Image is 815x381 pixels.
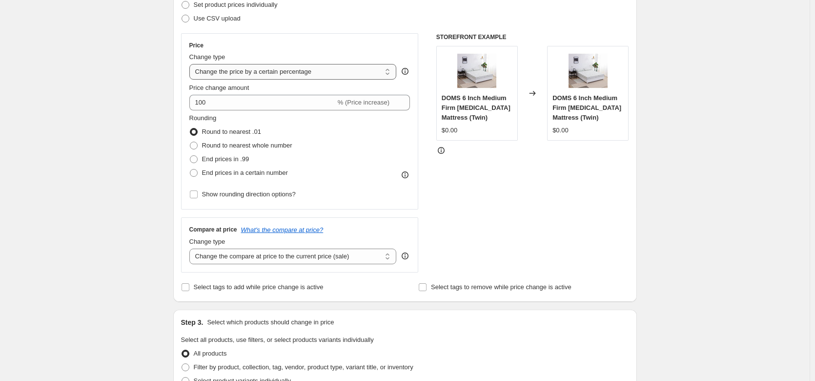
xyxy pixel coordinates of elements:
[241,226,324,233] button: What's the compare at price?
[189,238,225,245] span: Change type
[202,169,288,176] span: End prices in a certain number
[400,251,410,261] div: help
[552,94,621,121] span: DOMS 6 Inch Medium Firm [MEDICAL_DATA] Mattress (Twin)
[338,99,389,106] span: % (Price increase)
[189,42,204,49] h3: Price
[442,126,458,135] div: $0.00
[181,317,204,327] h2: Step 3.
[194,363,413,371] span: Filter by product, collection, tag, vendor, product type, variant title, or inventory
[431,283,571,291] span: Select tags to remove while price change is active
[436,33,629,41] h6: STOREFRONT EXAMPLE
[457,51,496,90] img: doms-6-inch-medium-firm-memory-foam-mattress-main_80x.jpg
[194,283,324,291] span: Select tags to add while price change is active
[189,95,336,110] input: -15
[207,317,334,327] p: Select which products should change in price
[202,190,296,198] span: Show rounding direction options?
[202,155,249,163] span: End prices in .99
[194,15,241,22] span: Use CSV upload
[181,336,374,343] span: Select all products, use filters, or select products variants individually
[552,126,569,135] div: $0.00
[442,94,510,121] span: DOMS 6 Inch Medium Firm [MEDICAL_DATA] Mattress (Twin)
[189,84,249,91] span: Price change amount
[202,142,292,149] span: Round to nearest whole number
[189,226,237,233] h3: Compare at price
[189,53,225,61] span: Change type
[189,114,217,122] span: Rounding
[400,66,410,76] div: help
[202,128,261,135] span: Round to nearest .01
[194,350,227,357] span: All products
[569,51,608,90] img: doms-6-inch-medium-firm-memory-foam-mattress-main_80x.jpg
[194,1,278,8] span: Set product prices individually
